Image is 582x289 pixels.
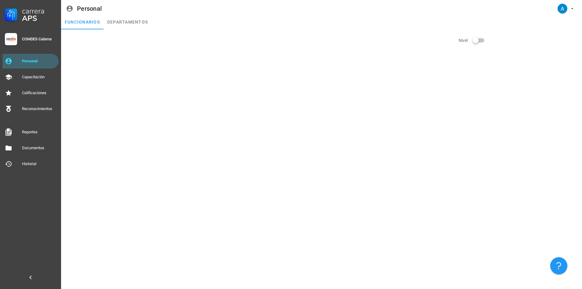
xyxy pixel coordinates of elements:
div: avatar [558,4,567,13]
a: Reconocimientos [2,102,59,116]
div: Documentos [22,146,56,150]
a: Documentos [2,141,59,155]
a: Historial [2,157,59,171]
a: Personal [2,54,59,69]
div: Capacitación [22,75,56,80]
a: Reportes [2,125,59,139]
a: funcionarios [61,15,104,29]
div: Calificaciones [22,91,56,95]
a: Capacitación [2,70,59,84]
div: COMDES Calama [22,37,56,42]
div: Reconocimientos [22,106,56,111]
div: Historial [22,161,56,166]
a: departamentos [104,15,152,29]
a: Calificaciones [2,86,59,100]
div: APS [22,15,56,22]
div: Personal [22,59,56,64]
div: Carrera [22,7,56,15]
div: Nivel [459,33,578,48]
div: Reportes [22,130,56,135]
div: Personal [77,5,102,12]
